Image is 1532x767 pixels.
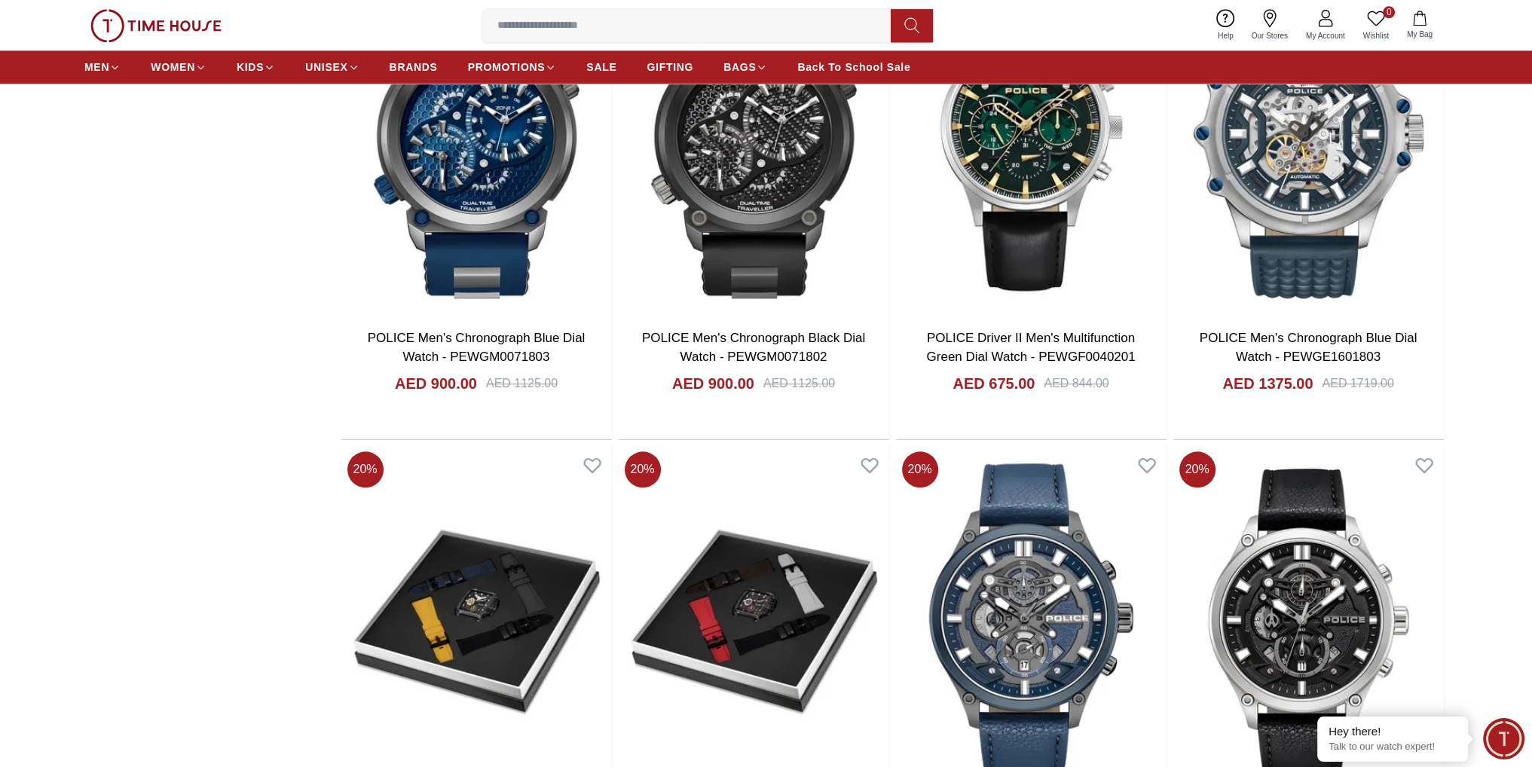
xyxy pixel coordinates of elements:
div: Chat Widget [1483,718,1524,759]
span: 20 % [902,451,938,487]
div: AED 1719.00 [1322,374,1393,393]
a: Our Stores [1243,6,1297,44]
a: BRANDS [390,53,438,81]
span: Help [1212,30,1240,41]
a: PROMOTIONS [468,53,557,81]
div: AED 1125.00 [486,374,558,393]
span: BRANDS [390,60,438,75]
a: Back To School Sale [797,53,910,81]
h4: AED 900.00 [672,373,754,394]
span: 20 % [1179,451,1216,487]
a: UNISEX [305,53,359,81]
span: KIDS [237,60,264,75]
span: PROMOTIONS [468,60,546,75]
span: MEN [84,60,109,75]
img: ... [90,9,222,42]
span: Back To School Sale [797,60,910,75]
div: AED 1125.00 [763,374,835,393]
span: SALE [586,60,616,75]
a: POLICE Driver II Men's Multifunction Green Dial Watch - PEWGF0040201 [926,331,1135,365]
span: 0 [1383,6,1395,18]
a: GIFTING [647,53,693,81]
h4: AED 900.00 [395,373,477,394]
span: 20 % [625,451,661,487]
span: Our Stores [1246,30,1294,41]
a: Help [1209,6,1243,44]
span: Wishlist [1357,30,1395,41]
a: POLICE Men's Chronograph Blue Dial Watch - PEWGE1601803 [1200,331,1417,365]
h4: AED 1375.00 [1222,373,1313,394]
span: My Account [1300,30,1351,41]
a: WOMEN [151,53,206,81]
h4: AED 675.00 [953,373,1035,394]
p: Talk to our watch expert! [1329,741,1457,753]
a: SALE [586,53,616,81]
a: BAGS [723,53,767,81]
a: POLICE Men's Chronograph Blue Dial Watch - PEWGM0071803 [368,331,586,365]
div: Hey there! [1329,724,1457,739]
a: POLICE Men's Chronograph Black Dial Watch - PEWGM0071802 [642,331,865,365]
a: KIDS [237,53,275,81]
span: GIFTING [647,60,693,75]
div: AED 844.00 [1044,374,1108,393]
a: MEN [84,53,121,81]
span: UNISEX [305,60,347,75]
span: BAGS [723,60,756,75]
span: WOMEN [151,60,195,75]
span: My Bag [1401,29,1439,40]
a: 0Wishlist [1354,6,1398,44]
span: 20 % [347,451,384,487]
button: My Bag [1398,8,1442,43]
